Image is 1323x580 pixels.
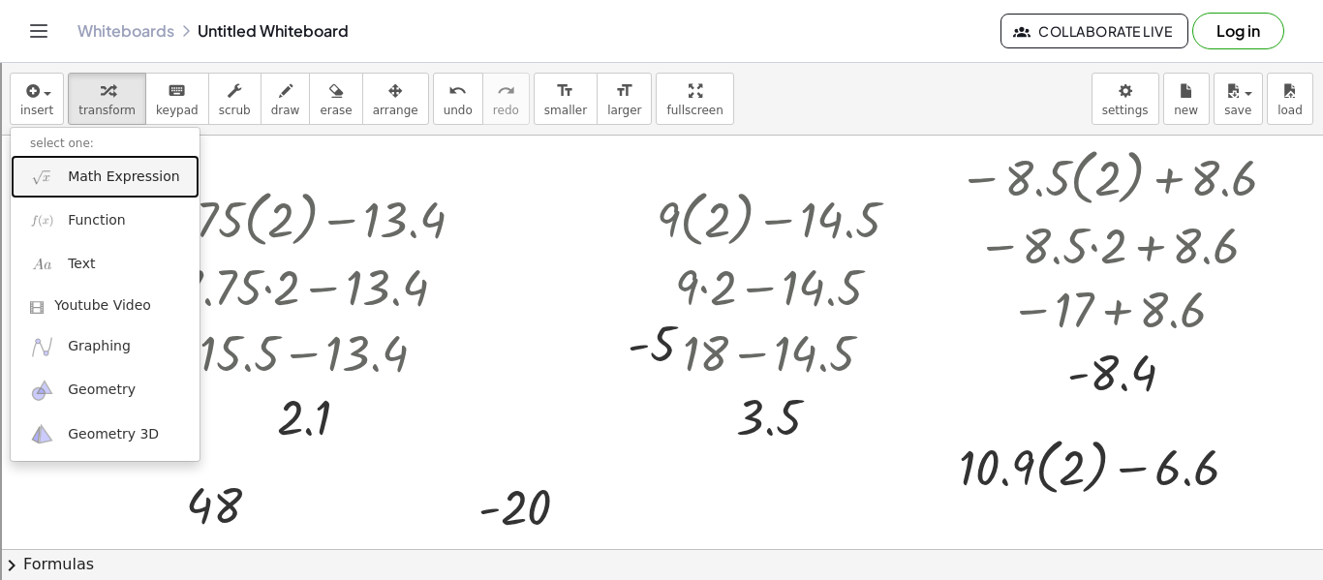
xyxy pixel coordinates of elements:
span: transform [78,104,136,117]
div: Sign out [8,132,1315,149]
span: Geometry [68,381,136,400]
img: ggb-geometry.svg [30,379,54,403]
a: Geometry 3D [11,412,200,456]
a: Math Expression [11,155,200,198]
span: Youtube Video [54,296,151,316]
li: select one: [11,133,200,155]
button: Toggle navigation [23,15,54,46]
button: Log in [1192,13,1284,49]
span: Geometry 3D [68,425,159,444]
span: Collaborate Live [1017,22,1172,40]
div: Sort A > Z [8,45,1315,62]
div: Sort New > Old [8,62,1315,79]
img: sqrt_x.png [30,165,54,189]
button: Collaborate Live [1000,14,1188,48]
a: Text [11,243,200,287]
div: Move To ... [8,79,1315,97]
img: ggb-graphing.svg [30,335,54,359]
img: f_x.png [30,208,54,232]
div: Delete [8,97,1315,114]
a: Graphing [11,325,200,369]
div: Home [8,8,405,25]
div: Options [8,114,1315,132]
img: ggb-3d.svg [30,422,54,446]
span: Function [68,211,126,230]
a: Geometry [11,369,200,412]
span: Text [68,255,95,274]
img: Aa.png [30,253,54,277]
button: transform [68,73,146,125]
span: Math Expression [68,168,179,187]
a: Whiteboards [77,21,174,41]
a: Function [11,198,200,242]
a: Youtube Video [11,287,200,325]
span: Graphing [68,337,131,356]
